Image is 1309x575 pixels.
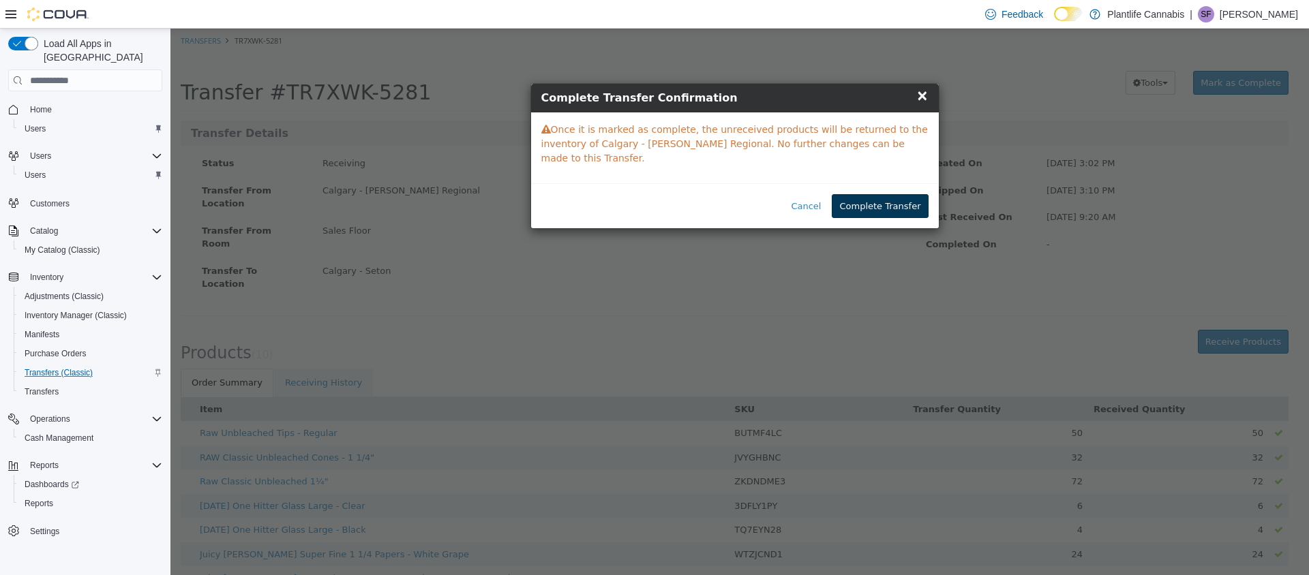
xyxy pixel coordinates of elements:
[3,268,168,287] button: Inventory
[1198,6,1214,22] div: Susan Firkola
[25,433,93,444] span: Cash Management
[746,59,758,75] span: ×
[1220,6,1298,22] p: [PERSON_NAME]
[25,223,63,239] button: Catalog
[19,345,162,362] span: Purchase Orders
[30,226,58,236] span: Catalog
[3,193,168,213] button: Customers
[19,121,51,137] a: Users
[14,344,168,363] button: Purchase Orders
[30,198,70,209] span: Customers
[14,494,168,513] button: Reports
[19,495,162,512] span: Reports
[30,104,52,115] span: Home
[27,7,89,21] img: Cova
[25,170,46,181] span: Users
[371,61,758,78] h4: Complete Transfer Confirmation
[14,166,168,185] button: Users
[19,242,106,258] a: My Catalog (Classic)
[19,307,132,324] a: Inventory Manager (Classic)
[25,269,69,285] button: Inventory
[19,430,99,446] a: Cash Management
[25,329,59,340] span: Manifests
[19,430,162,446] span: Cash Management
[25,194,162,211] span: Customers
[25,291,104,302] span: Adjustments (Classic)
[25,498,53,509] span: Reports
[25,101,162,118] span: Home
[1107,6,1184,22] p: Plantlife Cannabis
[19,121,162,137] span: Users
[3,409,168,429] button: Operations
[14,306,168,325] button: Inventory Manager (Classic)
[25,196,75,212] a: Customers
[30,151,51,161] span: Users
[19,307,162,324] span: Inventory Manager (Classic)
[30,414,70,424] span: Operations
[371,95,757,135] span: Once it is marked as complete, the unreceived products will be returned to the inventory of Calga...
[14,240,168,260] button: My Catalog (Classic)
[38,37,162,64] span: Load All Apps in [GEOGRAPHIC_DATA]
[30,460,59,471] span: Reports
[25,148,57,164] button: Users
[25,457,64,473] button: Reports
[25,386,59,397] span: Transfers
[19,345,92,362] a: Purchase Orders
[14,475,168,494] a: Dashboards
[14,325,168,344] button: Manifests
[19,364,98,381] a: Transfers (Classic)
[3,99,168,119] button: Home
[3,146,168,166] button: Users
[25,245,100,255] span: My Catalog (Classic)
[25,411,162,427] span: Operations
[1190,6,1192,22] p: |
[14,363,168,382] button: Transfers (Classic)
[19,326,65,343] a: Manifests
[25,367,93,378] span: Transfers (Classic)
[1054,7,1083,21] input: Dark Mode
[25,223,162,239] span: Catalog
[19,242,162,258] span: My Catalog (Classic)
[25,523,162,540] span: Settings
[19,495,59,512] a: Reports
[661,166,757,190] button: Complete Transfer
[1002,7,1043,21] span: Feedback
[613,166,658,190] button: Cancel
[14,119,168,138] button: Users
[19,288,109,305] a: Adjustments (Classic)
[3,521,168,541] button: Settings
[19,384,64,400] a: Transfers
[25,310,127,321] span: Inventory Manager (Classic)
[1201,6,1211,22] span: SF
[3,456,168,475] button: Reports
[25,348,87,359] span: Purchase Orders
[25,457,162,473] span: Reports
[14,429,168,448] button: Cash Management
[30,526,59,537] span: Settings
[25,102,57,118] a: Home
[19,476,162,493] span: Dashboards
[19,326,162,343] span: Manifests
[19,476,85,493] a: Dashboards
[25,148,162,164] span: Users
[14,287,168,306] button: Adjustments (Classic)
[30,272,63,283] span: Inventory
[19,288,162,305] span: Adjustments (Classic)
[19,167,162,183] span: Users
[3,221,168,240] button: Catalog
[25,123,46,134] span: Users
[25,523,65,540] a: Settings
[19,384,162,400] span: Transfers
[25,269,162,285] span: Inventory
[14,382,168,401] button: Transfers
[19,364,162,381] span: Transfers (Classic)
[25,411,76,427] button: Operations
[25,479,79,490] span: Dashboards
[980,1,1049,28] a: Feedback
[19,167,51,183] a: Users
